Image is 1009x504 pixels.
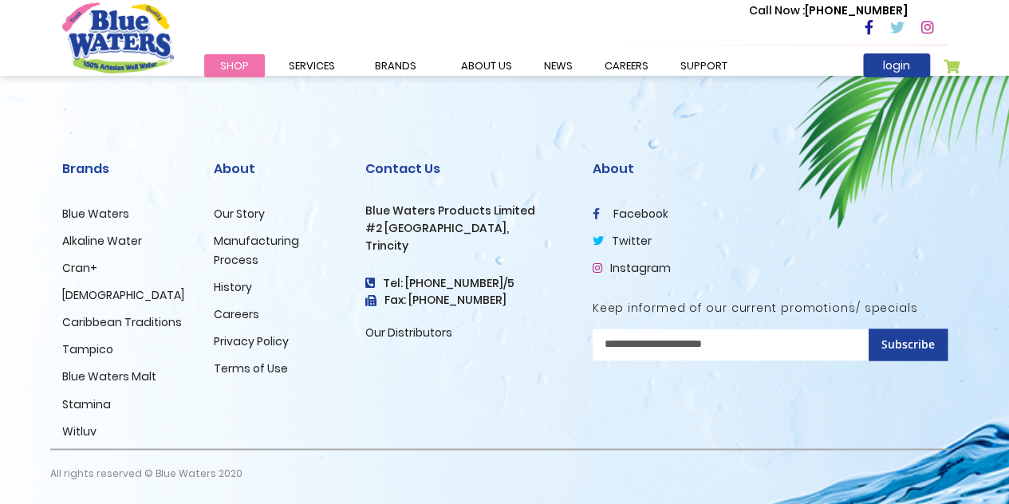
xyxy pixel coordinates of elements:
h3: Fax: [PHONE_NUMBER] [365,293,569,307]
p: [PHONE_NUMBER] [749,2,908,19]
a: Caribbean Traditions [62,314,182,330]
a: Privacy Policy [214,333,289,349]
span: Services [289,58,335,73]
h2: Contact Us [365,161,569,176]
a: facebook [593,206,668,222]
span: Shop [220,58,249,73]
a: History [214,279,252,295]
a: News [528,54,589,77]
a: login [863,53,930,77]
a: careers [589,54,664,77]
a: Our Distributors [365,325,452,341]
a: store logo [62,2,174,73]
a: Alkaline Water [62,233,142,249]
a: Blue Waters Malt [62,368,156,384]
a: Manufacturing Process [214,233,299,268]
a: Terms of Use [214,360,288,376]
a: Stamina [62,396,111,411]
a: about us [445,54,528,77]
a: Our Story [214,206,265,222]
a: Witluv [62,423,97,439]
a: Tampico [62,341,113,357]
span: Brands [375,58,416,73]
h2: Brands [62,161,190,176]
span: Call Now : [749,2,805,18]
a: Instagram [593,260,671,276]
a: Cran+ [62,260,97,276]
a: Blue Waters [62,206,129,222]
a: support [664,54,743,77]
button: Subscribe [869,329,948,360]
h2: About [214,161,341,176]
span: Subscribe [881,337,935,352]
a: [DEMOGRAPHIC_DATA] [62,287,184,303]
h2: About [593,161,948,176]
h3: Blue Waters Products Limited [365,204,569,218]
h4: Tel: [PHONE_NUMBER]/5 [365,277,569,290]
a: twitter [593,233,652,249]
h3: Trincity [365,239,569,253]
a: Careers [214,306,259,322]
h3: #2 [GEOGRAPHIC_DATA], [365,222,569,235]
p: All rights reserved © Blue Waters 2020 [50,450,242,496]
h5: Keep informed of our current promotions/ specials [593,301,948,315]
